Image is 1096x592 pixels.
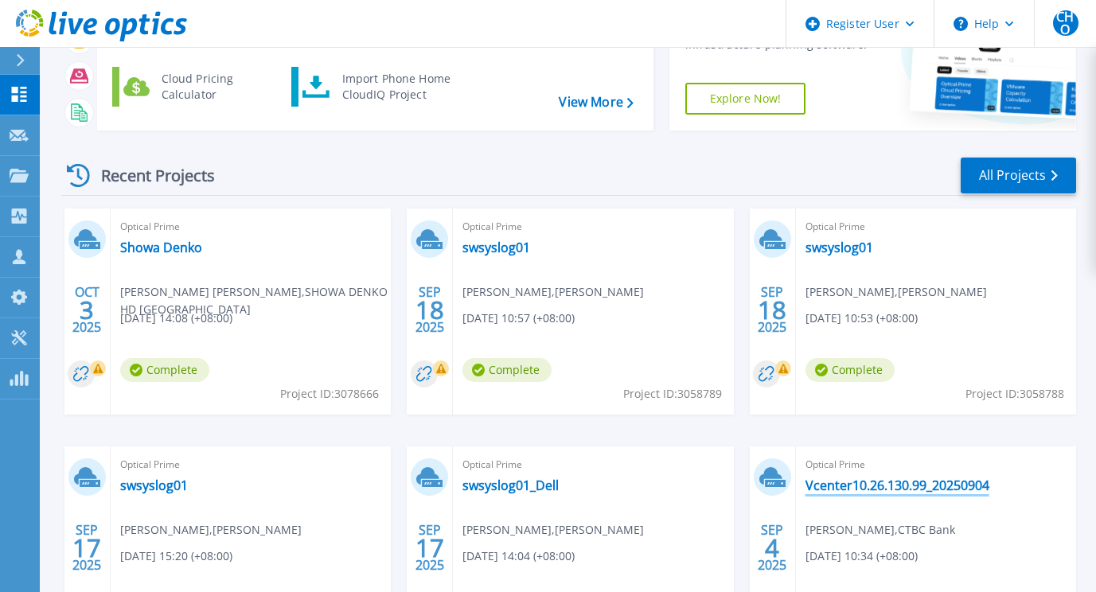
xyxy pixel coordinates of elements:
[72,519,102,577] div: SEP 2025
[462,283,644,301] span: [PERSON_NAME] , [PERSON_NAME]
[805,358,895,382] span: Complete
[280,385,379,403] span: Project ID: 3078666
[72,541,101,555] span: 17
[120,310,232,327] span: [DATE] 14:08 (+08:00)
[120,521,302,539] span: [PERSON_NAME] , [PERSON_NAME]
[757,519,787,577] div: SEP 2025
[462,310,575,327] span: [DATE] 10:57 (+08:00)
[112,67,275,107] a: Cloud Pricing Calculator
[805,283,987,301] span: [PERSON_NAME] , [PERSON_NAME]
[685,83,806,115] a: Explore Now!
[462,456,724,473] span: Optical Prime
[757,281,787,339] div: SEP 2025
[805,547,918,565] span: [DATE] 10:34 (+08:00)
[415,303,444,317] span: 18
[805,240,873,255] a: swsyslog01
[154,71,271,103] div: Cloud Pricing Calculator
[415,541,444,555] span: 17
[462,218,724,236] span: Optical Prime
[758,303,786,317] span: 18
[805,218,1067,236] span: Optical Prime
[72,281,102,339] div: OCT 2025
[462,521,644,539] span: [PERSON_NAME] , [PERSON_NAME]
[623,385,722,403] span: Project ID: 3058789
[765,541,779,555] span: 4
[120,477,188,493] a: swsyslog01
[462,358,552,382] span: Complete
[120,283,391,318] span: [PERSON_NAME] [PERSON_NAME] , SHOWA DENKO HD [GEOGRAPHIC_DATA]
[120,547,232,565] span: [DATE] 15:20 (+08:00)
[80,303,94,317] span: 3
[462,477,559,493] a: swsyslog01_Dell
[462,240,530,255] a: swsyslog01
[334,71,458,103] div: Import Phone Home CloudIQ Project
[805,456,1067,473] span: Optical Prime
[120,218,381,236] span: Optical Prime
[415,519,445,577] div: SEP 2025
[965,385,1064,403] span: Project ID: 3058788
[120,240,202,255] a: Showa Denko
[120,358,209,382] span: Complete
[805,521,955,539] span: [PERSON_NAME] , CTBC Bank
[61,156,236,195] div: Recent Projects
[559,95,633,110] a: View More
[415,281,445,339] div: SEP 2025
[961,158,1076,193] a: All Projects
[805,477,989,493] a: Vcenter10.26.130.99_20250904
[120,456,381,473] span: Optical Prime
[462,547,575,565] span: [DATE] 14:04 (+08:00)
[805,310,918,327] span: [DATE] 10:53 (+08:00)
[1053,10,1078,36] span: CHO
